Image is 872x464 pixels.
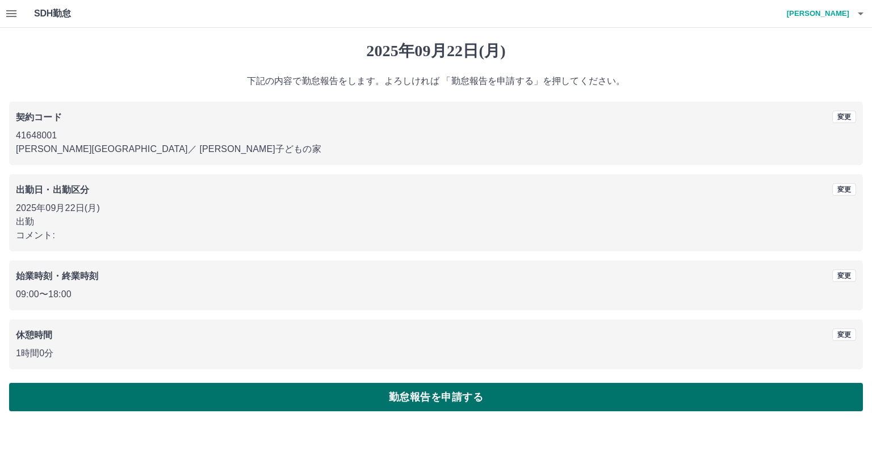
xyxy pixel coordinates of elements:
[832,328,856,341] button: 変更
[16,142,856,156] p: [PERSON_NAME][GEOGRAPHIC_DATA] ／ [PERSON_NAME]子どもの家
[832,183,856,196] button: 変更
[16,347,856,360] p: 1時間0分
[16,215,856,229] p: 出勤
[9,41,863,61] h1: 2025年09月22日(月)
[16,129,856,142] p: 41648001
[832,269,856,282] button: 変更
[16,229,856,242] p: コメント:
[832,111,856,123] button: 変更
[16,271,98,281] b: 始業時刻・終業時刻
[16,201,856,215] p: 2025年09月22日(月)
[16,330,53,340] b: 休憩時間
[16,185,89,195] b: 出勤日・出勤区分
[9,383,863,411] button: 勤怠報告を申請する
[9,74,863,88] p: 下記の内容で勤怠報告をします。よろしければ 「勤怠報告を申請する」を押してください。
[16,112,62,122] b: 契約コード
[16,288,856,301] p: 09:00 〜 18:00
